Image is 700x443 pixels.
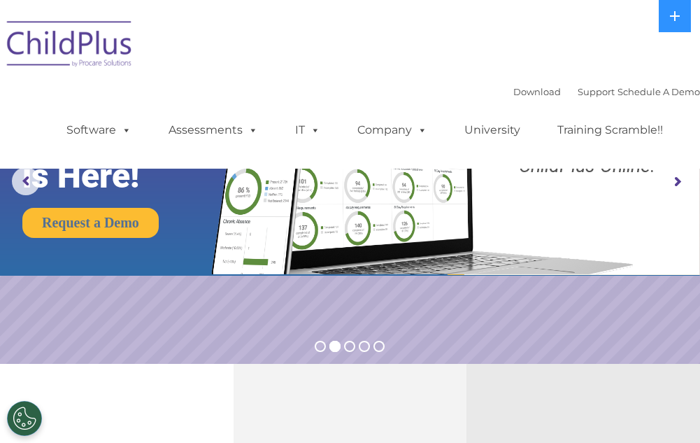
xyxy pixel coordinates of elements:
a: Software [52,116,145,144]
a: IT [281,116,334,144]
a: Schedule A Demo [617,86,700,97]
a: Support [578,86,615,97]
a: Assessments [155,116,272,144]
rs-layer: Boost your productivity and streamline your success in ChildPlus Online! [483,87,690,175]
rs-layer: The Future of ChildPlus is Here! [22,80,246,195]
font: | [513,86,700,97]
a: Training Scramble!! [543,116,677,144]
a: Request a Demo [22,208,159,238]
a: Download [513,86,561,97]
a: University [450,116,534,144]
a: Company [343,116,441,144]
button: Cookies Settings [7,401,42,436]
